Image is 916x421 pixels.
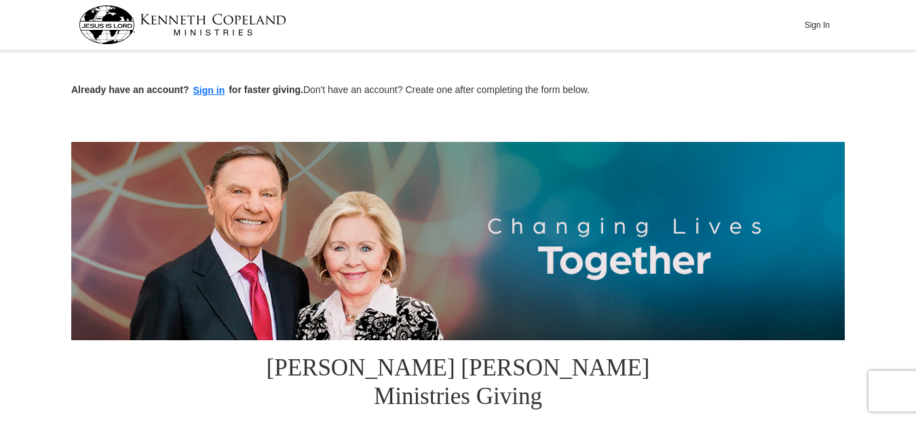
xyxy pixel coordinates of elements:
p: Don't have an account? Create one after completing the form below. [71,83,845,98]
button: Sign In [797,14,837,35]
strong: Already have an account? for faster giving. [71,84,303,95]
button: Sign in [189,83,229,98]
img: kcm-header-logo.svg [79,5,286,44]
